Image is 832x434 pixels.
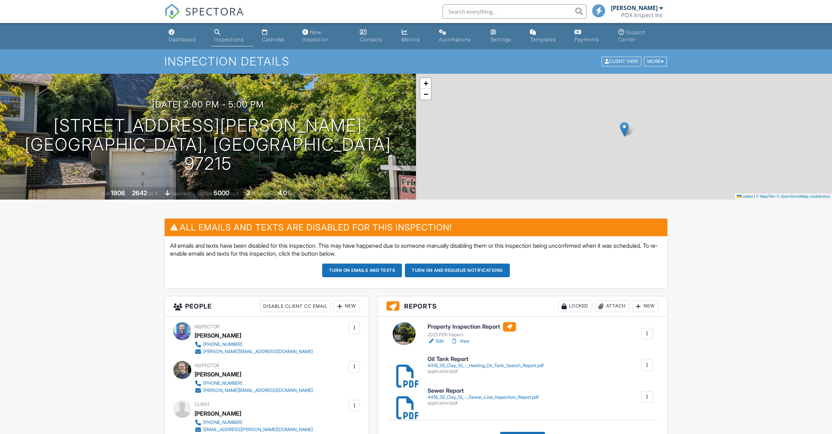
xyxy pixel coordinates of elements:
div: Payments [575,36,599,42]
span: SPECTORA [185,4,244,19]
a: © OpenStreetMap contributors [777,194,830,198]
span: − [424,90,428,99]
h6: Sewer Report [428,388,539,394]
div: 5000 [214,189,229,197]
a: [EMAIL_ADDRESS][PERSON_NAME][DOMAIN_NAME] [195,426,313,433]
input: Search everything... [443,4,586,19]
div: [PHONE_NUMBER] [203,380,242,386]
p: All emails and texts have been disabled for this inspection. This may have happened due to someon... [170,242,662,258]
span: | [754,194,755,198]
span: basement [171,191,191,196]
div: Calendar [262,36,285,42]
div: [PERSON_NAME] [195,330,241,341]
a: Contacts [357,26,393,46]
div: 2025 PDX Inspect [428,332,516,338]
div: Settings [490,36,511,42]
div: [EMAIL_ADDRESS][PERSON_NAME][DOMAIN_NAME] [203,427,313,433]
div: Contacts [360,36,383,42]
h3: Reports [378,296,667,317]
div: More [644,57,667,67]
a: Leaflet [737,194,753,198]
div: Automations [439,36,471,42]
a: Zoom in [420,78,431,89]
a: Edit [428,338,444,345]
button: Turn on and Requeue Notifications [405,264,510,277]
div: [PERSON_NAME][EMAIL_ADDRESS][DOMAIN_NAME] [203,349,313,355]
div: Support Center [618,29,646,42]
div: PDX Inspect Inc [621,12,663,19]
div: Inspections [214,36,244,42]
div: Templates [530,36,556,42]
a: View [451,338,470,345]
a: Dashboard [166,26,206,46]
span: Client [195,402,210,407]
span: Inspector [195,324,219,329]
div: Disable Client CC Email [260,301,331,312]
h6: Oil Tank Report [428,356,544,362]
div: [PERSON_NAME] [195,369,241,380]
a: [PHONE_NUMBER] [195,380,313,387]
a: [PERSON_NAME][EMAIL_ADDRESS][DOMAIN_NAME] [195,387,313,394]
a: Sewer Report 4416_SE_Clay_St_-_Sewer_Line_Inspection_Report.pdf application/pdf [428,388,539,406]
div: [PHONE_NUMBER] [203,420,242,425]
h1: [STREET_ADDRESS][PERSON_NAME] [GEOGRAPHIC_DATA], [GEOGRAPHIC_DATA] 97215 [12,116,404,173]
a: Templates [527,26,566,46]
div: [PERSON_NAME] [195,408,241,419]
div: application/pdf [428,369,544,374]
a: Automations (Basic) [436,26,482,46]
a: [PERSON_NAME][EMAIL_ADDRESS][DOMAIN_NAME] [195,348,313,355]
h1: Inspection Details [164,55,668,68]
div: Dashboard [169,36,196,42]
div: [PERSON_NAME][EMAIL_ADDRESS][DOMAIN_NAME] [203,388,313,393]
a: [PHONE_NUMBER] [195,419,313,426]
div: Attach [595,301,630,312]
a: SPECTORA [164,10,244,25]
span: Inspector [195,363,219,368]
a: [PHONE_NUMBER] [195,341,313,348]
div: application/pdf [428,400,539,406]
div: 1906 [111,189,125,197]
div: 4.0 [278,189,287,197]
h3: People [165,296,369,317]
div: 3 [246,189,250,197]
span: bedrooms [251,191,271,196]
h6: Property Inspection Report [428,322,516,332]
span: sq. ft. [148,191,158,196]
div: [PHONE_NUMBER] [203,342,242,347]
div: New [334,301,360,312]
div: Locked [558,301,592,312]
div: Metrics [402,36,420,42]
span: Built [102,191,110,196]
a: Oil Tank Report 4416_SE_Clay_St_-_Heating_Oil_Tank_Search_Report.pdf application/pdf [428,356,544,374]
h3: [DATE] 2:00 pm - 5:00 pm [152,100,264,109]
a: New Inspection [300,26,351,46]
div: 4416_SE_Clay_St_-_Sewer_Line_Inspection_Report.pdf [428,394,539,400]
span: sq.ft. [230,191,239,196]
h3: All emails and texts are disabled for this inspection! [165,219,667,236]
a: Client View [601,58,643,64]
div: 4416_SE_Clay_St_-_Heating_Oil_Tank_Search_Report.pdf [428,363,544,369]
a: Support Center [616,26,666,46]
img: Marker [620,122,629,137]
a: Property Inspection Report 2025 PDX Inspect [428,322,516,338]
img: The Best Home Inspection Software - Spectora [164,4,180,19]
a: © MapTiler [756,194,776,198]
div: New [632,301,659,312]
span: Lot Size [197,191,212,196]
a: Zoom out [420,89,431,100]
a: Calendar [259,26,294,46]
div: [PERSON_NAME] [611,4,658,12]
a: Inspections [211,26,253,46]
div: Client View [602,57,641,67]
a: Payments [572,26,610,46]
button: Turn on emails and texts [322,264,402,277]
span: + [424,79,428,88]
a: Metrics [399,26,430,46]
a: Settings [488,26,521,46]
span: bathrooms [288,191,308,196]
div: New Inspection [302,29,329,42]
div: 2642 [132,189,147,197]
